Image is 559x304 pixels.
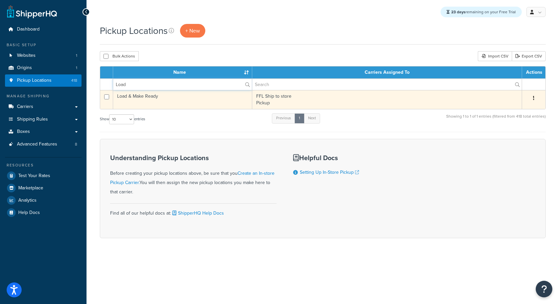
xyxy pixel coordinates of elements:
[5,138,82,151] a: Advanced Features 8
[71,78,77,83] span: 418
[76,53,77,58] span: 1
[100,51,139,61] button: Bulk Actions
[5,194,82,206] a: Analytics
[110,154,277,161] h3: Understanding Pickup Locations
[100,24,168,37] h1: Pickup Locations
[5,42,82,48] div: Basic Setup
[536,281,552,297] button: Open Resource Center
[5,113,82,126] a: Shipping Rules
[522,66,545,78] th: Actions
[252,66,522,78] th: Carriers Assigned To
[113,66,252,78] th: Name : activate to sort column ascending
[100,114,145,124] label: Show entries
[5,182,82,194] a: Marketplace
[110,203,277,218] div: Find all of our helpful docs at:
[17,142,57,147] span: Advanced Features
[5,74,82,87] li: Pickup Locations
[109,114,134,124] select: Showentries
[451,9,466,15] strong: 23 days
[5,23,82,36] a: Dashboard
[171,210,224,217] a: ShipperHQ Help Docs
[17,129,30,135] span: Boxes
[113,79,252,90] input: Search
[5,93,82,99] div: Manage Shipping
[110,154,277,197] div: Before creating your pickup locations above, be sure that you You will then assign the new pickup...
[18,198,37,203] span: Analytics
[18,173,50,179] span: Test Your Rates
[252,90,522,109] td: FFL Ship to store Pickup
[17,65,32,71] span: Origins
[17,78,52,83] span: Pickup Locations
[5,62,82,74] a: Origins 1
[5,62,82,74] li: Origins
[5,138,82,151] li: Advanced Features
[5,50,82,62] li: Websites
[441,7,522,17] div: remaining on your Free Trial
[294,113,304,123] a: 1
[252,79,522,90] input: Search
[304,113,320,123] a: Next
[18,185,43,191] span: Marketplace
[5,50,82,62] a: Websites 1
[17,104,33,110] span: Carriers
[5,126,82,138] a: Boxes
[17,117,48,122] span: Shipping Rules
[17,53,36,58] span: Websites
[512,51,546,61] a: Export CSV
[5,170,82,182] a: Test Your Rates
[75,142,77,147] span: 8
[113,90,252,109] td: Load & Make Ready
[185,27,200,35] span: + New
[5,101,82,113] a: Carriers
[446,113,546,127] div: Showing 1 to 1 of 1 entries (filtered from 418 total entries)
[5,74,82,87] a: Pickup Locations 418
[7,5,57,18] a: ShipperHQ Home
[5,162,82,168] div: Resources
[293,154,366,161] h3: Helpful Docs
[180,24,205,38] a: + New
[76,65,77,71] span: 1
[300,169,359,176] a: Setting Up In-Store Pickup
[18,210,40,216] span: Help Docs
[17,27,40,32] span: Dashboard
[5,207,82,219] a: Help Docs
[272,113,295,123] a: Previous
[478,51,512,61] div: Import CSV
